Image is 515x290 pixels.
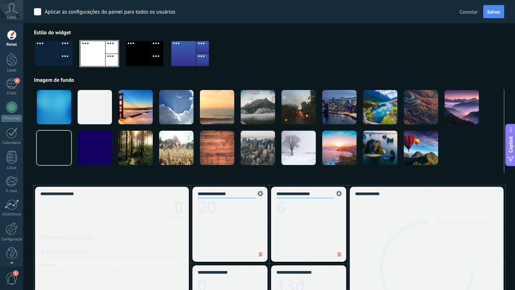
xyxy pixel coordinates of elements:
div: Calendário [1,141,22,145]
div: Listas [1,166,22,170]
div: Painel [1,42,22,47]
div: Leads [1,68,22,73]
button: Cancelar [457,6,481,17]
span: Salvar [487,9,500,14]
span: Conta [7,15,16,20]
span: Cancelar [460,9,478,15]
div: Chats [1,91,22,96]
div: Estilo do widget [34,29,504,36]
div: WhatsApp [1,115,22,122]
span: Copilot [507,136,514,153]
div: Configurações [1,237,22,242]
div: Imagem de fundo [34,77,504,84]
span: 1 [13,270,19,276]
div: Estatísticas [1,212,22,217]
button: Salvar [483,5,504,19]
div: E-mail [1,189,22,194]
span: 6 [14,78,20,84]
div: Aplicar as configurações do painel para todos os usuários [45,9,175,16]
